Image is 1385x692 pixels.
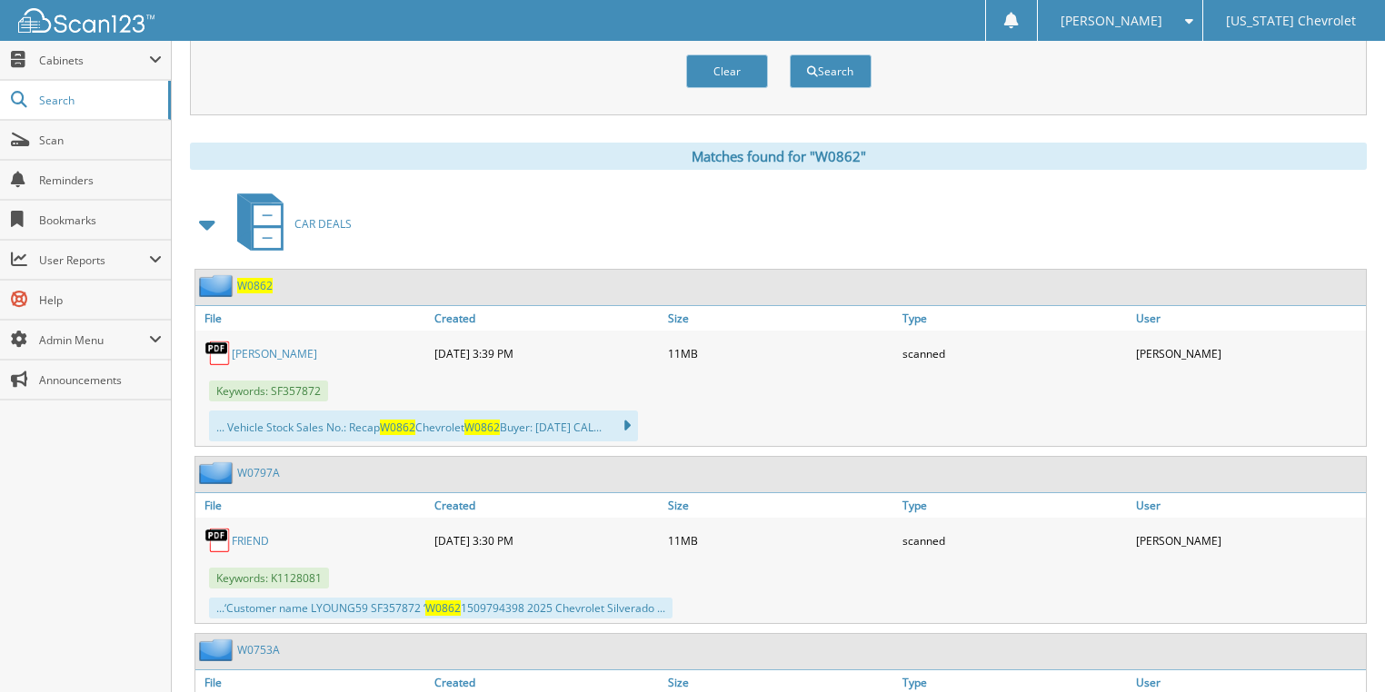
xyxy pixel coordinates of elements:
div: [DATE] 3:30 PM [430,522,664,559]
span: CAR DEALS [294,216,352,232]
img: folder2.png [199,638,237,661]
a: Size [663,493,898,518]
img: scan123-logo-white.svg [18,8,154,33]
span: Announcements [39,372,162,388]
img: PDF.png [204,340,232,367]
span: [US_STATE] Chevrolet [1226,15,1356,26]
div: Matches found for "W0862" [190,143,1367,170]
a: FRIEND [232,533,269,549]
div: 11MB [663,335,898,371]
a: CAR DEALS [226,188,352,260]
span: Scan [39,133,162,148]
a: Size [663,306,898,331]
button: Search [790,54,872,88]
span: Keywords: K1128081 [209,568,329,588]
div: ... Vehicle Stock Sales No.: Recap Chevrolet Buyer: [DATE] CAL... [209,410,638,441]
span: W0862 [425,600,461,616]
span: Cabinets [39,53,149,68]
a: File [195,493,430,518]
button: Clear [686,54,768,88]
span: User Reports [39,252,149,268]
a: [PERSON_NAME] [232,346,317,361]
span: Bookmarks [39,213,162,228]
div: [PERSON_NAME] [1131,335,1366,371]
span: Admin Menu [39,332,149,348]
div: [PERSON_NAME] [1131,522,1366,559]
img: folder2.png [199,461,237,484]
a: User [1131,306,1366,331]
a: W0797A [237,465,280,480]
img: PDF.png [204,527,232,554]
span: Reminders [39,173,162,188]
div: [DATE] 3:39 PM [430,335,664,371]
a: W0753A [237,642,280,657]
a: User [1131,493,1366,518]
span: W0862 [464,420,500,435]
a: File [195,306,430,331]
a: Created [430,493,664,518]
a: Created [430,306,664,331]
span: Keywords: SF357872 [209,381,328,401]
div: scanned [898,522,1132,559]
a: W0862 [237,278,273,293]
span: [PERSON_NAME] [1061,15,1162,26]
a: Type [898,493,1132,518]
div: scanned [898,335,1132,371]
div: ...‘Customer name LYOUNG59 SF357872 ‘ 1509794398 2025 Chevrolet Silverado ... [209,598,673,618]
div: 11MB [663,522,898,559]
span: W0862 [380,420,415,435]
a: Type [898,306,1132,331]
img: folder2.png [199,274,237,297]
span: Search [39,93,159,108]
span: Help [39,292,162,308]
